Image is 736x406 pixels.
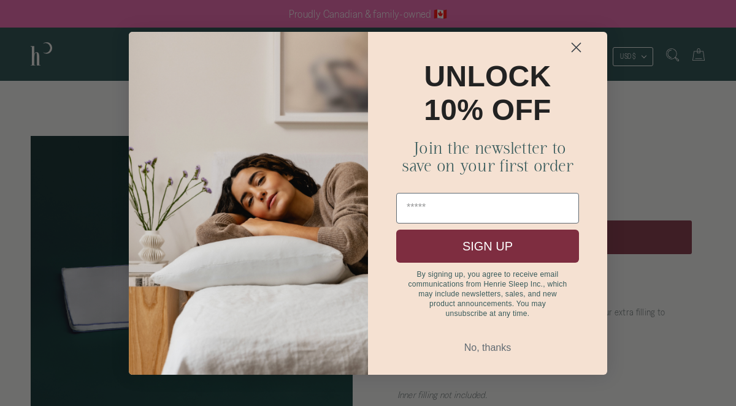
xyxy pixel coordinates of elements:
[424,94,551,126] span: 10% OFF
[396,230,579,263] button: SIGN UP
[402,157,574,175] span: save on your first order
[396,193,579,224] input: Email
[550,37,602,58] button: Close dialog
[129,32,368,375] img: b44ff96f-0ff0-428c-888d-0a6584b2e5a7.png
[396,336,579,359] button: No, thanks
[424,60,551,92] span: UNLOCK
[408,270,567,318] span: By signing up, you agree to receive email communications from Henrie Sleep Inc., which may includ...
[409,139,566,157] span: Join the newsletter to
